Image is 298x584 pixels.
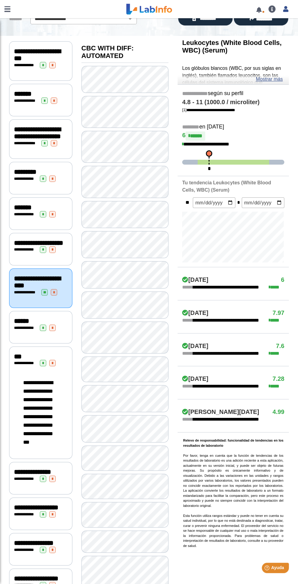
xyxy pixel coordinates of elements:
[272,375,284,383] h4: 7.28
[183,439,283,447] b: Relevo de responsabilidad: funcionalidad de tendencias en los resultados de laboratorio
[281,276,284,284] h4: 6
[182,131,284,141] h4: 6
[272,309,284,317] h4: 7.97
[276,343,284,350] h4: 7.6
[182,99,284,106] h4: 4.8 - 11 (1000.0 / microliter)
[81,44,134,60] b: CBC WITH DIFF: AUTOMATED
[182,108,235,112] a: [1]
[193,197,235,208] input: mm/dd/yyyy
[182,39,282,54] b: Leukocytes (White Blood Cells, WBC) (Serum)
[272,408,284,416] h4: 4.99
[182,124,284,131] h5: en [DATE]
[182,343,208,350] h4: [DATE]
[182,90,284,97] h5: según su perfil
[182,276,208,284] h4: [DATE]
[244,560,291,577] iframe: Help widget launcher
[242,197,284,208] input: mm/dd/yyyy
[182,65,284,217] p: Los glóbulos blancos (WBC, por sus siglas en inglés), también llamados leucocitos, son las célula...
[182,309,208,317] h4: [DATE]
[256,76,283,83] a: Mostrar más
[182,180,271,193] b: Tu tendencia Leukocytes (White Blood Cells, WBC) (Serum)
[182,408,259,416] h4: [PERSON_NAME][DATE]
[183,438,283,548] p: Por favor, tenga en cuenta que la función de tendencias de los resultados de laboratorio es una a...
[182,375,208,383] h4: [DATE]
